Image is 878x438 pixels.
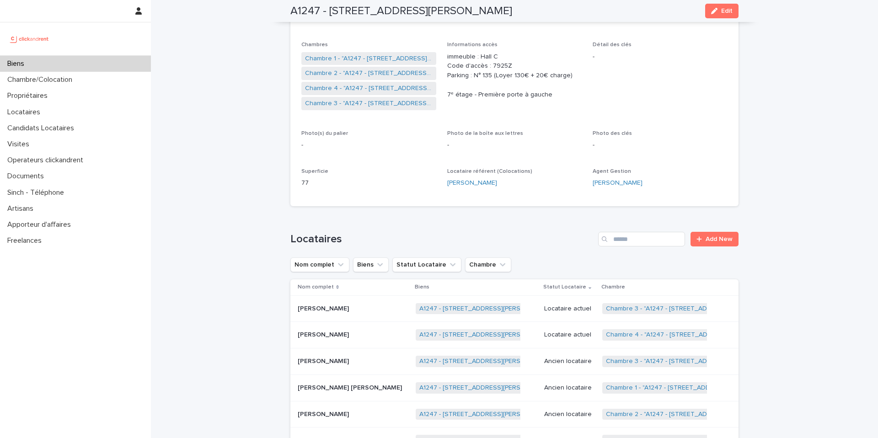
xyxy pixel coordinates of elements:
p: immeuble : Hall C Code d'accès : 7925Z Parking : N° 135 (Loyer 130€ + 20€ charge) 7ᵉ étage - Prem... [447,52,582,100]
span: Détail des clés [593,42,632,48]
p: Ancien locataire [544,384,595,392]
p: Ancien locataire [544,411,595,418]
p: [PERSON_NAME] [298,329,351,339]
p: - [301,140,436,150]
button: Biens [353,257,389,272]
p: Sinch - Téléphone [4,188,71,197]
button: Edit [705,4,739,18]
a: A1247 - [STREET_ADDRESS][PERSON_NAME] [419,331,553,339]
tr: [PERSON_NAME][PERSON_NAME] A1247 - [STREET_ADDRESS][PERSON_NAME] Locataire actuelChambre 3 - "A12... [290,295,739,322]
a: A1247 - [STREET_ADDRESS][PERSON_NAME] [419,358,553,365]
tr: [PERSON_NAME][PERSON_NAME] A1247 - [STREET_ADDRESS][PERSON_NAME] Ancien locataireChambre 3 - "A12... [290,348,739,375]
a: [PERSON_NAME] [447,178,497,188]
span: Add New [706,236,733,242]
a: Chambre 2 - "A1247 - [STREET_ADDRESS][PERSON_NAME]" [305,69,433,78]
a: A1247 - [STREET_ADDRESS][PERSON_NAME] [419,384,553,392]
a: [PERSON_NAME] [593,178,642,188]
span: Informations accès [447,42,498,48]
tr: [PERSON_NAME][PERSON_NAME] A1247 - [STREET_ADDRESS][PERSON_NAME] Locataire actuelChambre 4 - "A12... [290,322,739,348]
p: Propriétaires [4,91,55,100]
button: Statut Locataire [392,257,461,272]
a: Add New [691,232,739,246]
span: Locataire référent (Colocations) [447,169,532,174]
p: Visites [4,140,37,149]
span: Photo des clés [593,131,632,136]
p: Chambre/Colocation [4,75,80,84]
p: Freelances [4,236,49,245]
a: Chambre 2 - "A1247 - [STREET_ADDRESS][PERSON_NAME]" [606,411,782,418]
a: Chambre 1 - "A1247 - [STREET_ADDRESS][PERSON_NAME]" [606,384,780,392]
img: UCB0brd3T0yccxBKYDjQ [7,30,52,48]
p: Documents [4,172,51,181]
a: A1247 - [STREET_ADDRESS][PERSON_NAME] [419,411,553,418]
h2: A1247 - [STREET_ADDRESS][PERSON_NAME] [290,5,512,18]
button: Chambre [465,257,511,272]
p: Statut Locataire [543,282,586,292]
p: - [447,140,582,150]
span: Agent Gestion [593,169,631,174]
span: Edit [721,8,733,14]
tr: [PERSON_NAME] [PERSON_NAME][PERSON_NAME] [PERSON_NAME] A1247 - [STREET_ADDRESS][PERSON_NAME] Anci... [290,374,739,401]
a: Chambre 3 - "A1247 - [STREET_ADDRESS][PERSON_NAME]" [305,99,433,108]
p: Artisans [4,204,41,213]
span: Superficie [301,169,328,174]
p: - [593,52,728,62]
p: Biens [415,282,429,292]
p: Ancien locataire [544,358,595,365]
a: Chambre 3 - "A1247 - [STREET_ADDRESS][PERSON_NAME]" [606,305,782,313]
span: Chambres [301,42,328,48]
p: [PERSON_NAME] [298,409,351,418]
a: Chambre 3 - "A1247 - [STREET_ADDRESS][PERSON_NAME]" [606,358,782,365]
p: [PERSON_NAME] [298,303,351,313]
tr: [PERSON_NAME][PERSON_NAME] A1247 - [STREET_ADDRESS][PERSON_NAME] Ancien locataireChambre 2 - "A12... [290,401,739,427]
input: Search [598,232,685,246]
p: Candidats Locataires [4,124,81,133]
a: Chambre 1 - "A1247 - [STREET_ADDRESS][PERSON_NAME]" [305,54,433,64]
a: Chambre 4 - "A1247 - [STREET_ADDRESS][PERSON_NAME]" [606,331,782,339]
p: Biens [4,59,32,68]
a: A1247 - [STREET_ADDRESS][PERSON_NAME] [419,305,553,313]
button: Nom complet [290,257,349,272]
p: Chambre [601,282,625,292]
h1: Locataires [290,233,594,246]
span: Photo de la boîte aux lettres [447,131,523,136]
a: Chambre 4 - "A1247 - [STREET_ADDRESS][PERSON_NAME]" [305,84,433,93]
p: - [593,140,728,150]
p: Locataire actuel [544,331,595,339]
p: [PERSON_NAME] [PERSON_NAME] [298,382,404,392]
p: Operateurs clickandrent [4,156,91,165]
p: Locataires [4,108,48,117]
span: Photo(s) du palier [301,131,348,136]
p: Nom complet [298,282,334,292]
p: [PERSON_NAME] [298,356,351,365]
p: Locataire actuel [544,305,595,313]
p: Apporteur d'affaires [4,220,78,229]
p: 77 [301,178,436,188]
